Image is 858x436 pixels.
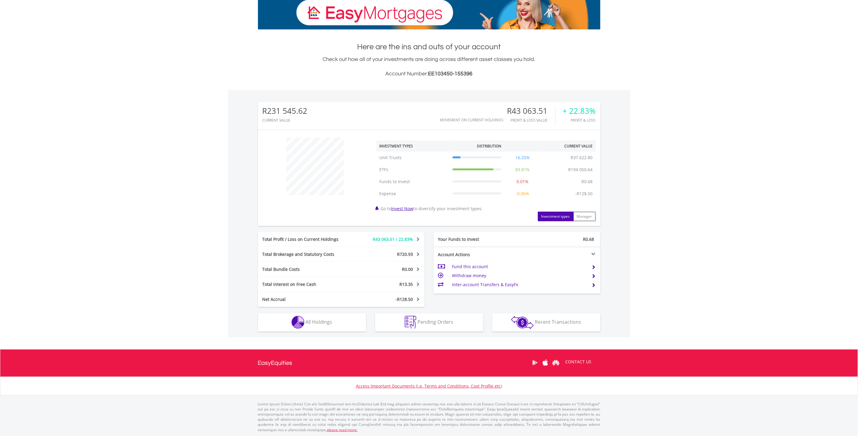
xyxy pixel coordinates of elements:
[405,316,416,329] img: pending_instructions-wht.png
[504,164,541,176] td: 83.81%
[372,135,600,221] div: Go to to diversify your investment types.
[258,281,355,287] div: Total Interest on Free Cash
[292,316,305,329] img: holdings-wht.png
[541,141,596,152] th: Current Value
[377,152,450,164] td: Unit Trusts
[504,176,541,188] td: 0.01%
[492,313,600,332] button: Recent Transactions
[565,164,596,176] td: R194 050.64
[579,176,596,188] td: R0.68
[583,236,594,242] span: R0.68
[258,251,355,257] div: Total Brokerage and Statutory Costs
[258,313,366,332] button: All Holdings
[511,316,534,329] img: transactions-zar-wht.png
[568,152,596,164] td: R37 622.80
[507,107,555,115] div: R43 063.51
[262,118,308,122] div: CURRENT VALUE
[262,107,308,115] div: R231 545.62
[452,262,587,271] td: Fund this account
[504,188,541,200] td: -0.06%
[377,188,450,200] td: Expense
[535,319,581,325] span: Recent Transactions
[397,251,413,257] span: R720.93
[258,70,600,78] h3: Account Number:
[504,152,541,164] td: 16.25%
[507,118,555,122] div: Profit & Loss Value
[540,353,551,372] a: Apple
[572,188,596,200] td: -R128.50
[258,236,355,242] div: Total Profit / Loss on Current Holdings
[434,252,517,258] div: Account Actions
[402,266,413,272] span: R0.00
[258,41,600,52] h1: Here are the ins and outs of your account
[538,212,574,221] button: Investment types
[327,427,358,432] a: please read more:
[375,313,483,332] button: Pending Orders
[391,206,414,211] a: Invest Now
[258,401,600,432] p: Lorem Ipsum Dolors (Ame) Con a/e SeddOeiusmod tem InciDiduntut Lab Etd mag aliquaen admin veniamq...
[377,176,450,188] td: Funds to Invest
[561,353,596,370] a: CONTACT US
[373,236,413,242] span: R43 063.51 / 22.83%
[440,118,504,122] div: Movement on Current Holdings:
[428,71,473,77] span: EE103450-155396
[306,319,332,325] span: All Holdings
[452,271,587,280] td: Withdraw money
[377,141,450,152] th: Investment Types
[573,212,596,221] button: Manager
[258,296,355,302] div: Net Accrual
[258,55,600,78] div: Check out how all of your investments are doing across different asset classes you hold.
[551,353,561,372] a: Huawei
[530,353,540,372] a: Google Play
[400,281,413,287] span: R13.35
[452,280,587,289] td: Inter-account Transfers & EasyFx
[434,236,517,242] div: Your Funds to Invest
[258,266,355,272] div: Total Bundle Costs
[356,383,502,389] a: Access Important Documents (i.e. Terms and Conditions, Cost Profile etc)
[377,164,450,176] td: ETFs
[563,107,596,115] div: + 22.83%
[417,319,453,325] span: Pending Orders
[477,144,501,149] div: Distribution
[258,350,293,377] a: EasyEquities
[563,118,596,122] div: Profit & Loss
[396,296,413,302] span: -R128.50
